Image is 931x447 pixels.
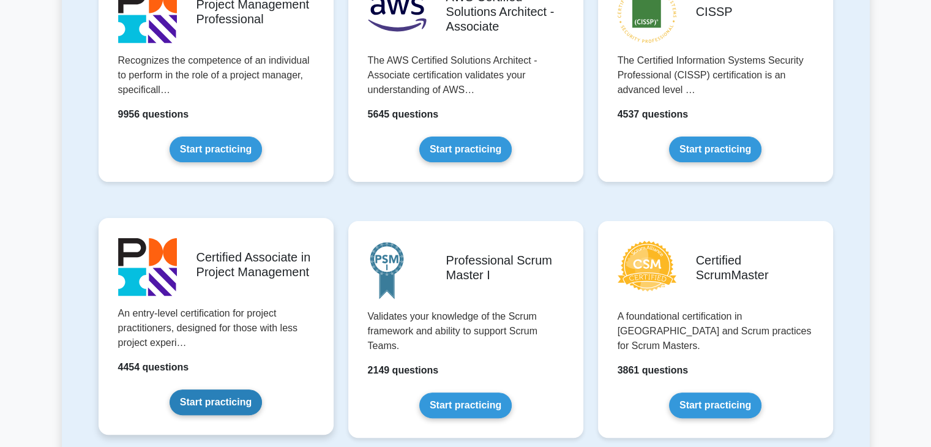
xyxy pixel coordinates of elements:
a: Start practicing [419,137,512,162]
a: Start practicing [419,393,512,418]
a: Start practicing [669,393,761,418]
a: Start practicing [170,389,262,415]
a: Start practicing [669,137,761,162]
a: Start practicing [170,137,262,162]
